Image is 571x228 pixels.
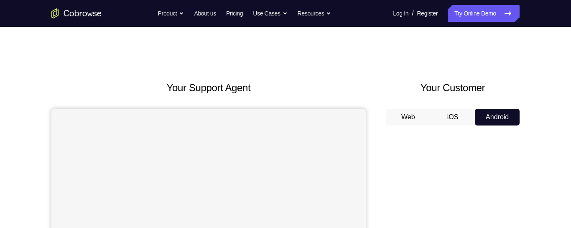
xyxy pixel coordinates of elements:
h2: Your Support Agent [51,80,366,95]
a: About us [194,5,216,22]
button: Resources [298,5,331,22]
button: Product [158,5,184,22]
button: iOS [431,109,475,126]
a: Try Online Demo [448,5,520,22]
a: Register [417,5,438,22]
a: Pricing [226,5,243,22]
a: Go to the home page [51,8,102,18]
span: / [412,8,413,18]
h2: Your Customer [386,80,520,95]
button: Android [475,109,520,126]
a: Log In [393,5,408,22]
button: Use Cases [253,5,287,22]
button: Web [386,109,431,126]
